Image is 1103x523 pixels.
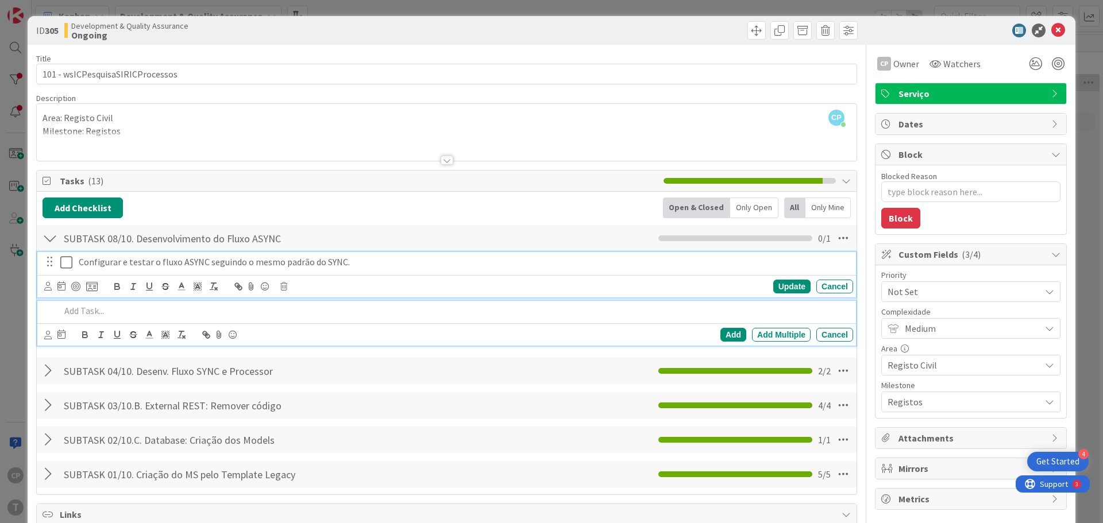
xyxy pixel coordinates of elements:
p: Milestone: Registos [43,125,851,138]
span: 0 / 1 [818,231,831,245]
div: Add [720,328,746,342]
span: Custom Fields [898,247,1046,261]
button: Block [881,208,920,228]
div: Get Started [1036,456,1079,467]
div: 3 [60,5,63,14]
span: Links [60,507,836,521]
p: Area: Registo Civil [43,111,851,125]
span: Description [36,93,76,103]
span: 5 / 5 [818,467,831,481]
span: CP [828,110,844,126]
input: Add Checklist... [60,464,318,485]
div: Only Open [730,197,778,218]
span: Serviço [898,87,1046,100]
div: Area [881,344,1060,352]
span: ( 13 ) [88,175,103,187]
span: Attachments [898,431,1046,445]
input: Add Checklist... [60,429,318,450]
span: Registo Civil [888,357,1035,373]
div: Cancel [816,280,853,293]
div: Only Mine [805,197,851,218]
input: Add Checklist... [60,361,318,381]
span: Registos [888,394,1035,410]
span: Tasks [60,174,658,188]
span: Support [24,2,52,16]
span: Block [898,148,1046,161]
div: 4 [1078,449,1089,459]
span: Metrics [898,492,1046,506]
span: 4 / 4 [818,398,831,412]
div: Add Multiple [752,328,811,342]
div: Milestone [881,381,1060,389]
p: Configurar e testar o fluxo ASYNC seguindo o mesmo padrão do SYNC. [79,255,849,269]
span: Not Set [888,284,1035,300]
div: Cancel [816,328,853,342]
b: 305 [45,25,59,36]
span: 2 / 2 [818,364,831,378]
div: CP [877,57,891,71]
div: Open & Closed [663,197,730,218]
span: ID [36,24,59,37]
span: 1 / 1 [818,433,831,447]
div: Complexidade [881,308,1060,316]
span: Medium [905,320,1035,336]
span: Mirrors [898,462,1046,475]
span: ( 3/4 ) [962,249,981,260]
label: Title [36,53,51,64]
input: type card name here... [36,64,857,84]
input: Add Checklist... [60,395,318,416]
span: Dates [898,117,1046,131]
div: Priority [881,271,1060,279]
label: Blocked Reason [881,171,937,181]
button: Add Checklist [43,197,123,218]
div: Open Get Started checklist, remaining modules: 4 [1027,452,1089,471]
input: Add Checklist... [60,228,318,249]
span: Owner [893,57,919,71]
div: All [784,197,805,218]
div: Update [773,280,811,293]
span: Development & Quality Assurance [71,21,188,30]
span: Watchers [943,57,981,71]
b: Ongoing [71,30,188,40]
